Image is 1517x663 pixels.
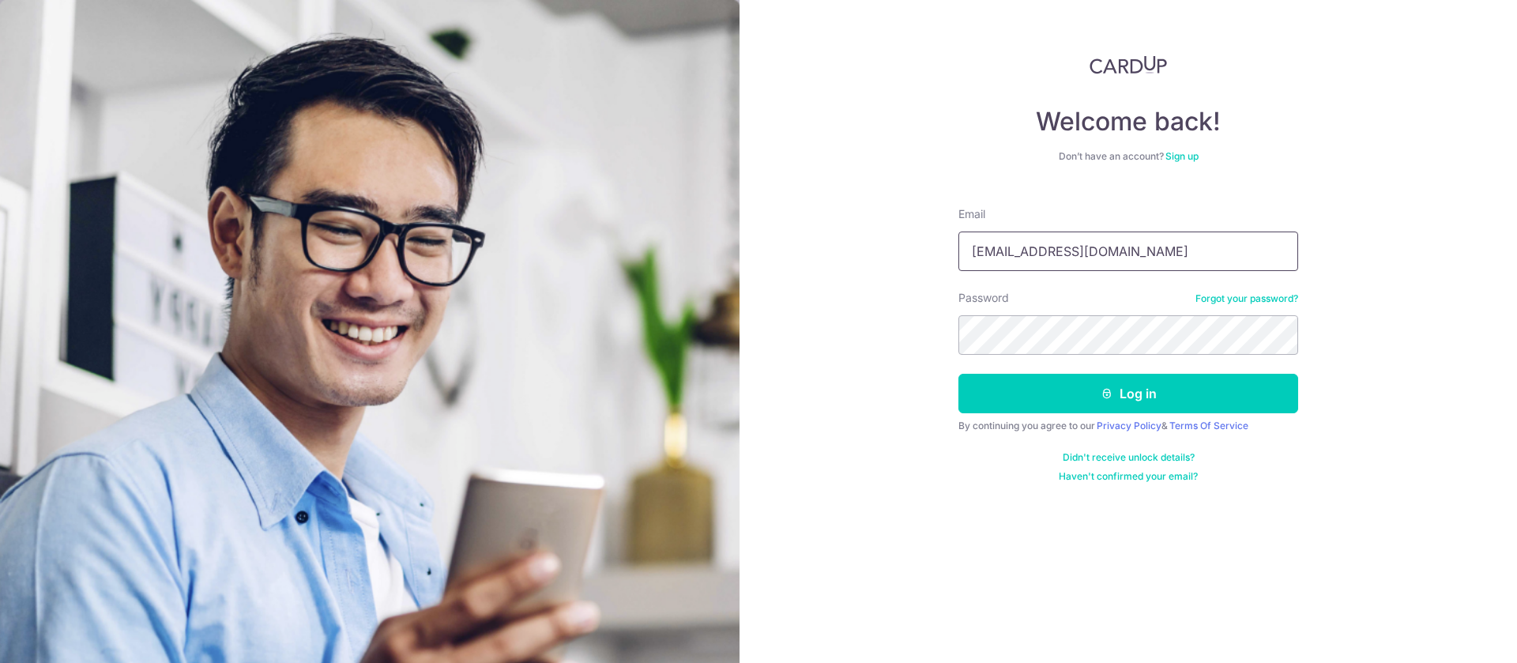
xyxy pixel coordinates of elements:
a: Privacy Policy [1097,420,1161,431]
img: CardUp Logo [1090,55,1167,74]
label: Password [958,290,1009,306]
a: Forgot your password? [1195,292,1298,305]
button: Log in [958,374,1298,413]
a: Didn't receive unlock details? [1063,451,1195,464]
a: Terms Of Service [1169,420,1248,431]
h4: Welcome back! [958,106,1298,137]
label: Email [958,206,985,222]
div: Don’t have an account? [958,150,1298,163]
a: Haven't confirmed your email? [1059,470,1198,483]
div: By continuing you agree to our & [958,420,1298,432]
a: Sign up [1165,150,1199,162]
input: Enter your Email [958,232,1298,271]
